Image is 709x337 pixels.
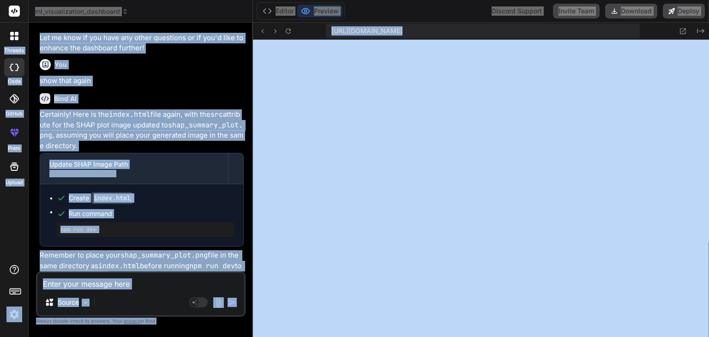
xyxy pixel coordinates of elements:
code: index.html [91,192,133,204]
div: Create [69,193,133,203]
h6: Bind AI [54,94,77,103]
code: index.html [109,110,150,119]
code: shap_summary_plot.png [120,251,208,260]
button: Invite Team [553,4,600,18]
div: Update SHAP Image Path [49,160,219,169]
label: GitHub [6,110,23,118]
code: npm run dev [189,261,235,271]
p: Certainly! Here is the file again, with the attribute for the SHAP plot image updated to , assumi... [40,109,244,151]
pre: npm run dev [60,226,230,233]
button: Deploy [663,4,705,18]
label: prem [8,144,20,152]
p: Remember to place your file in the same directory as before running to see your actual plot. [40,250,244,282]
label: Upload [6,179,23,187]
button: Preview [297,5,342,18]
button: Editor [259,5,297,18]
span: privacy [124,318,140,324]
img: Pick Models [82,299,90,307]
p: Always double-check its answers. Your in Bind [36,317,246,325]
img: attachment [213,297,224,308]
p: show that again [40,76,244,86]
img: settings [6,307,22,322]
code: src [210,110,223,119]
span: ml_visualization_dashboard [35,7,128,16]
code: index.html [98,261,140,271]
div: Click to open Workbench [49,170,219,177]
p: Let me know if you have any other questions or if you'd like to enhance the dashboard further! [40,33,244,54]
h6: You [54,60,67,69]
span: Run command [69,209,234,218]
label: code [8,78,21,85]
label: threads [4,47,24,54]
img: icon [228,298,237,307]
p: Source [58,298,79,307]
span: [URL][DOMAIN_NAME] [331,26,403,36]
button: Update SHAP Image PathClick to open Workbench [40,153,228,184]
div: Discord Support [486,4,547,18]
button: Download [605,4,657,18]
